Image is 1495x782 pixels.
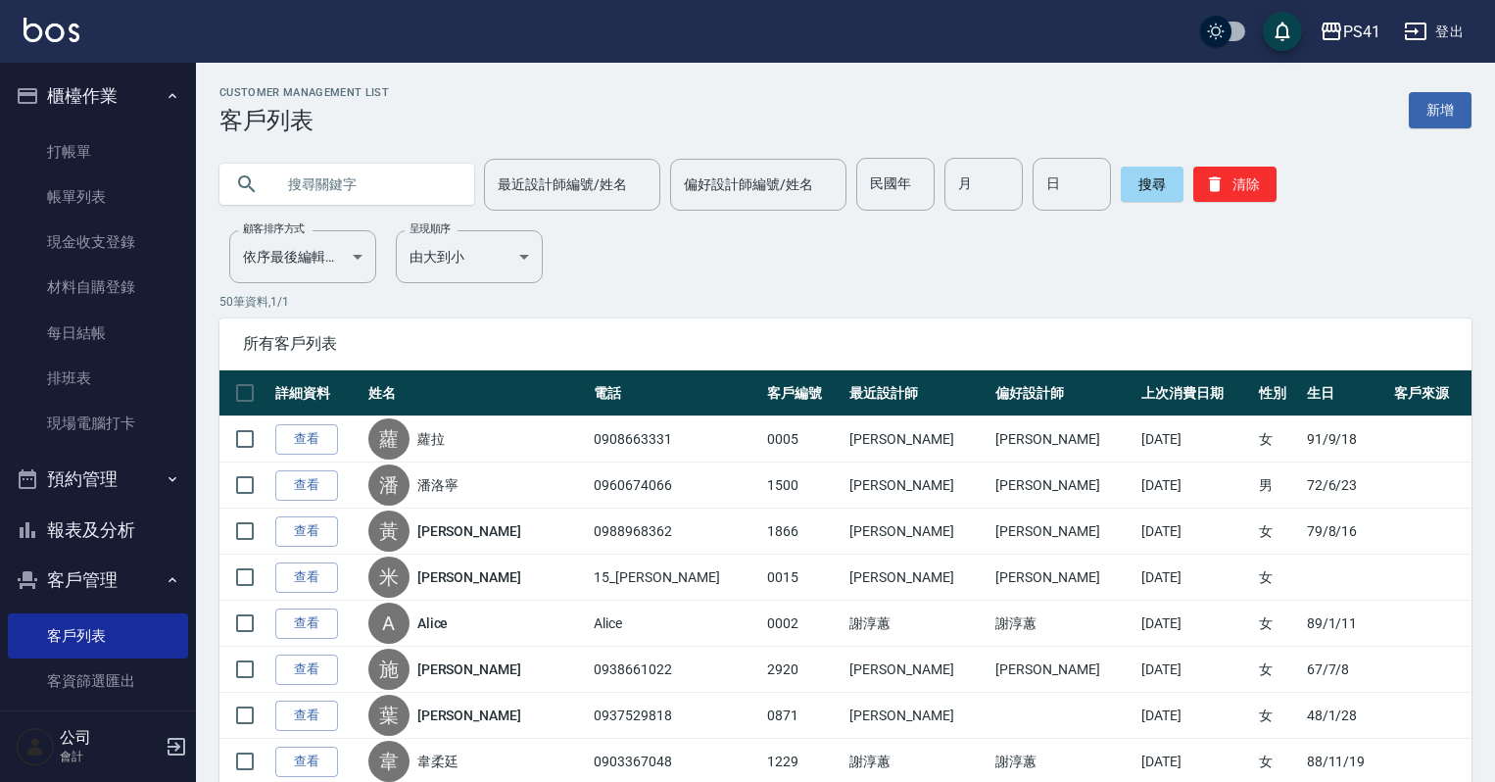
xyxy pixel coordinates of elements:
[1254,463,1302,509] td: 男
[275,609,338,639] a: 查看
[1254,370,1302,416] th: 性別
[1136,693,1254,739] td: [DATE]
[1312,12,1388,52] button: PS41
[1136,601,1254,647] td: [DATE]
[275,516,338,547] a: 查看
[368,464,410,506] div: 潘
[589,647,762,693] td: 0938661022
[8,555,188,606] button: 客戶管理
[8,220,188,265] a: 現金收支登錄
[16,727,55,766] img: Person
[589,509,762,555] td: 0988968362
[8,129,188,174] a: 打帳單
[8,356,188,401] a: 排班表
[1254,509,1302,555] td: 女
[1254,555,1302,601] td: 女
[275,655,338,685] a: 查看
[368,418,410,460] div: 蘿
[762,555,844,601] td: 0015
[275,747,338,777] a: 查看
[8,659,188,704] a: 客資篩選匯出
[1263,12,1302,51] button: save
[1254,647,1302,693] td: 女
[417,752,458,771] a: 韋柔廷
[8,174,188,220] a: 帳單列表
[368,649,410,690] div: 施
[1302,416,1389,463] td: 91/9/18
[219,293,1471,311] p: 50 筆資料, 1 / 1
[990,509,1136,555] td: [PERSON_NAME]
[844,647,990,693] td: [PERSON_NAME]
[368,741,410,782] div: 韋
[589,370,762,416] th: 電話
[990,463,1136,509] td: [PERSON_NAME]
[1136,555,1254,601] td: [DATE]
[368,511,410,552] div: 黃
[368,603,410,644] div: A
[275,701,338,731] a: 查看
[589,601,762,647] td: Alice
[1343,20,1380,44] div: PS41
[589,463,762,509] td: 0960674066
[219,86,389,99] h2: Customer Management List
[396,230,543,283] div: 由大到小
[417,567,521,587] a: [PERSON_NAME]
[844,370,990,416] th: 最近設計師
[8,613,188,659] a: 客戶列表
[844,693,990,739] td: [PERSON_NAME]
[762,693,844,739] td: 0871
[762,601,844,647] td: 0002
[844,555,990,601] td: [PERSON_NAME]
[8,704,188,749] a: 卡券管理
[844,509,990,555] td: [PERSON_NAME]
[844,601,990,647] td: 謝淳蕙
[589,555,762,601] td: 15_[PERSON_NAME]
[1409,92,1471,128] a: 新增
[219,107,389,134] h3: 客戶列表
[275,424,338,455] a: 查看
[368,557,410,598] div: 米
[762,416,844,463] td: 0005
[1136,509,1254,555] td: [DATE]
[417,429,445,449] a: 蘿拉
[762,647,844,693] td: 2920
[990,601,1136,647] td: 謝淳蕙
[990,416,1136,463] td: [PERSON_NAME]
[762,509,844,555] td: 1866
[1302,647,1389,693] td: 67/7/8
[1302,693,1389,739] td: 48/1/28
[60,728,160,748] h5: 公司
[1254,693,1302,739] td: 女
[1396,14,1471,50] button: 登出
[243,334,1448,354] span: 所有客戶列表
[1302,370,1389,416] th: 生日
[417,613,449,633] a: Alice
[417,475,458,495] a: 潘洛寧
[363,370,590,416] th: 姓名
[8,311,188,356] a: 每日結帳
[243,221,305,236] label: 顧客排序方式
[762,370,844,416] th: 客戶編號
[410,221,451,236] label: 呈現順序
[1136,416,1254,463] td: [DATE]
[417,706,521,725] a: [PERSON_NAME]
[8,505,188,556] button: 報表及分析
[990,647,1136,693] td: [PERSON_NAME]
[417,521,521,541] a: [PERSON_NAME]
[990,370,1136,416] th: 偏好設計師
[275,562,338,593] a: 查看
[8,71,188,122] button: 櫃檯作業
[844,416,990,463] td: [PERSON_NAME]
[8,265,188,310] a: 材料自購登錄
[1136,463,1254,509] td: [DATE]
[1136,647,1254,693] td: [DATE]
[417,660,521,679] a: [PERSON_NAME]
[270,370,363,416] th: 詳細資料
[1302,601,1389,647] td: 89/1/11
[8,454,188,505] button: 預約管理
[1193,167,1277,202] button: 清除
[1254,416,1302,463] td: 女
[589,693,762,739] td: 0937529818
[24,18,79,42] img: Logo
[1136,370,1254,416] th: 上次消費日期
